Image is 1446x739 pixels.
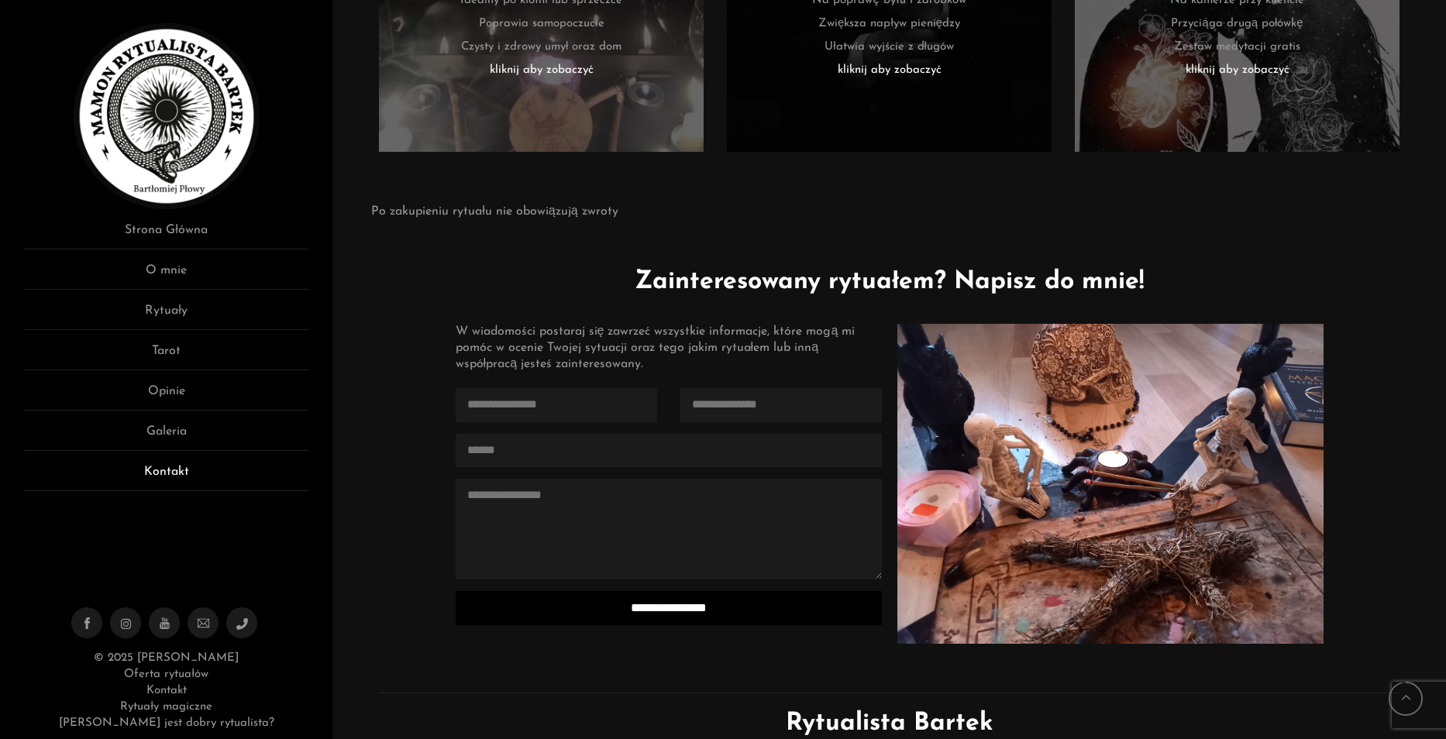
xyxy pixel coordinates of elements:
[750,36,1028,59] li: Ułatwia wyjście z długów
[74,23,260,209] img: Rytualista Bartek
[23,422,309,451] a: Galeria
[456,388,882,662] form: Contact form
[23,221,309,249] a: Strona Główna
[750,12,1028,36] li: Zwiększa napływ pieniędzy
[1098,36,1376,59] li: Zestaw medytacji gratis
[456,324,882,373] div: W wiadomości postaraj się zawrzeć wszystkie informacje, które mogą mi pomóc w ocenie Twojej sytua...
[750,59,1028,82] li: kliknij aby zobaczyć
[23,462,309,491] a: Kontakt
[23,261,309,290] a: O mnie
[59,717,274,729] a: [PERSON_NAME] jest dobry rytualista?
[1098,12,1376,36] li: Przyciąga drugą połówkę
[1098,59,1376,82] li: kliknij aby zobaczyć
[23,382,309,411] a: Opinie
[456,263,1324,301] h1: Zainteresowany rytuałem? Napisz do mnie!
[402,12,680,36] li: Poprawia samopoczucie
[124,669,208,680] a: Oferta rytuałów
[120,701,212,713] a: Rytuały magiczne
[146,685,187,696] a: Kontakt
[371,202,618,221] p: Po zakupieniu rytuału nie obowiązują zwroty
[23,301,309,330] a: Rytuały
[23,342,309,370] a: Tarot
[402,36,680,59] li: Czysty i zdrowy umył oraz dom
[402,59,680,82] li: kliknij aby zobaczyć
